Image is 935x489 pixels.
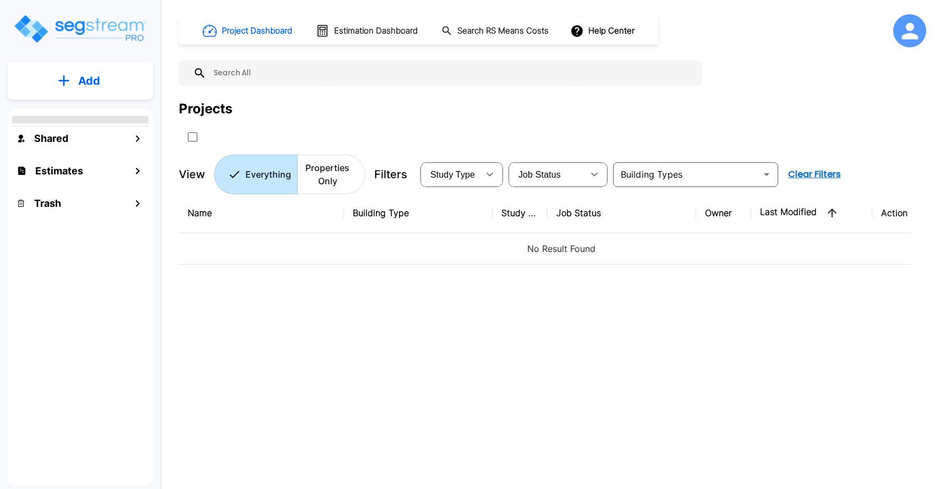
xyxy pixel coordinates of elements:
input: Building Types [616,167,757,182]
th: Owner [696,193,751,233]
button: Open [759,167,774,182]
button: SelectAll [182,126,204,148]
th: Job Status [548,193,696,233]
th: Building Type [344,193,493,233]
th: Last Modified [751,193,872,233]
button: Search RS Means Costs [437,20,555,42]
h1: Shared [34,131,68,146]
h1: Estimation Dashboard [334,25,418,37]
h1: Project Dashboard [222,25,292,37]
p: Properties Only [304,161,352,188]
div: Platform [214,155,365,194]
button: Add [8,65,153,97]
div: Projects [179,99,232,119]
button: Project Dashboard [198,19,298,43]
h1: Search RS Means Costs [457,25,549,37]
div: Select [511,159,583,190]
p: Add [78,73,100,89]
button: Properties Only [297,155,365,194]
p: Everything [245,168,291,181]
button: Estimation Dashboard [311,19,424,42]
div: Select [423,159,479,190]
p: Filters [374,166,407,183]
p: No Result Found [188,242,935,255]
th: Study Type [493,193,548,233]
button: Clear Filters [784,163,845,185]
p: View [179,166,205,183]
th: Name [179,193,344,233]
img: Logo [13,13,147,45]
h1: Trash [34,196,61,211]
span: Job Status [518,170,561,179]
span: Study Type [430,170,475,179]
button: Help Center [568,20,639,41]
input: Search All [206,61,697,86]
button: Everything [214,155,298,194]
h1: Estimates [35,163,83,178]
